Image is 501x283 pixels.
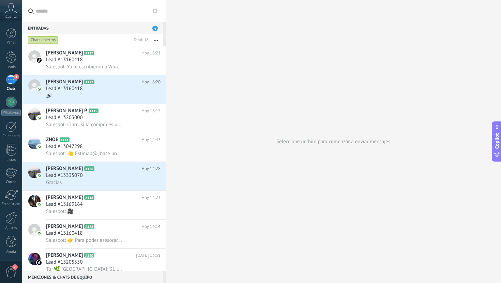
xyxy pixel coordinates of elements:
[1,158,21,162] div: Listas
[46,237,123,244] span: Salesbot: 👉 Para poder asesorarte mejor, por favor elige una opción: 1️⃣ Quiero más información 2...
[152,26,158,31] span: 4
[141,194,161,201] span: Hoy 14:23
[22,46,166,75] a: avataricon[PERSON_NAME]A117Hoy 16:21Lead #13160418Salesbot: Ya le escribieron a WhatsApp estimado...
[46,194,83,201] span: [PERSON_NAME]
[22,191,166,219] a: avataricon[PERSON_NAME]A118Hoy 14:23Lead #13169164Salesbot: 🎥
[141,165,161,172] span: Hoy 14:28
[22,22,163,34] div: Entradas
[46,85,83,92] span: Lead #13160418
[84,51,94,55] span: A117
[22,162,166,190] a: avataricon[PERSON_NAME]A126Hoy 14:28Lead #13335070Gracias
[46,93,52,99] span: 🔊
[46,223,83,230] span: [PERSON_NAME]
[141,136,161,143] span: Hoy 14:43
[22,104,166,133] a: avataricon[PERSON_NAME] PA119Hoy 16:15Lead #13203000Salesbot: Claro, si la compra es un solo pago...
[28,36,58,44] div: Chats abiertos
[22,220,166,248] a: avataricon[PERSON_NAME]A128Hoy 14:14Lead #13160418Salesbot: 👉 Para poder asesorarte mejor, por fa...
[141,223,161,230] span: Hoy 14:14
[46,252,83,259] span: [PERSON_NAME]
[1,110,21,116] div: WhatsApp
[84,166,94,171] span: A126
[46,230,83,237] span: Lead #13160418
[46,150,123,157] span: Salesbot: 👋 Estimad@, hace unos días nos comunicamos para compartirte información sobre [GEOGRAPH...
[37,116,42,120] img: icon
[46,266,123,272] span: Tú: 🌿 [GEOGRAPHIC_DATA]: 31 lotes desde 500 m² con todos los servicios básicos, dentro de un proy...
[46,143,83,150] span: Lead #13047298
[37,260,42,265] img: icon
[14,74,19,80] span: 4
[1,134,21,138] div: Calendario
[84,80,94,84] span: A127
[1,40,21,45] div: Panel
[46,201,83,208] span: Lead #13169164
[37,173,42,178] img: icon
[22,271,163,283] div: Menciones & Chats de equipo
[5,15,17,19] span: Cuenta
[84,253,94,257] span: A120
[46,208,74,215] span: Salesbot: 🎥
[37,145,42,149] img: icon
[131,37,149,44] div: Total: 18
[22,133,166,162] a: avatariconZHÓEA114Hoy 14:43Lead #13047298Salesbot: 👋 Estimad@, hace unos días nos comunicamos par...
[1,250,21,254] div: Ayuda
[89,109,98,113] span: A119
[37,87,42,91] img: icon
[46,79,83,85] span: [PERSON_NAME]
[494,133,500,149] span: Copilot
[136,252,161,259] span: [DATE] 13:51
[46,172,83,179] span: Lead #13335070
[46,136,58,143] span: ZHÓE
[60,137,70,142] span: A114
[37,231,42,236] img: icon
[46,114,83,121] span: Lead #13203000
[22,249,166,277] a: avataricon[PERSON_NAME]A120[DATE] 13:51Lead #13205550Tú: 🌿 [GEOGRAPHIC_DATA]: 31 lotes desde 500 ...
[46,64,123,70] span: Salesbot: Ya le escribieron a WhatsApp estimado. Que tenga una excelente tarde.
[37,202,42,207] img: icon
[149,34,163,46] button: Más
[1,180,21,184] div: Correo
[46,56,83,63] span: Lead #13160418
[37,58,42,63] img: icon
[12,264,18,270] span: 2
[141,79,161,85] span: Hoy 16:20
[46,165,83,172] span: [PERSON_NAME]
[1,87,21,91] div: Chats
[1,202,21,206] div: Estadísticas
[84,224,94,229] span: A128
[46,179,62,186] span: Gracias
[46,107,87,114] span: [PERSON_NAME] P
[141,107,161,114] span: Hoy 16:15
[46,50,83,56] span: [PERSON_NAME]
[46,259,83,266] span: Lead #13205550
[46,121,123,128] span: Salesbot: Claro, si la compra es un solo pago le podemoa ayudar con un descuento.
[84,195,94,200] span: A118
[141,50,161,56] span: Hoy 16:21
[1,226,21,230] div: Ajustes
[22,75,166,104] a: avataricon[PERSON_NAME]A127Hoy 16:20Lead #13160418🔊
[1,65,21,69] div: Leads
